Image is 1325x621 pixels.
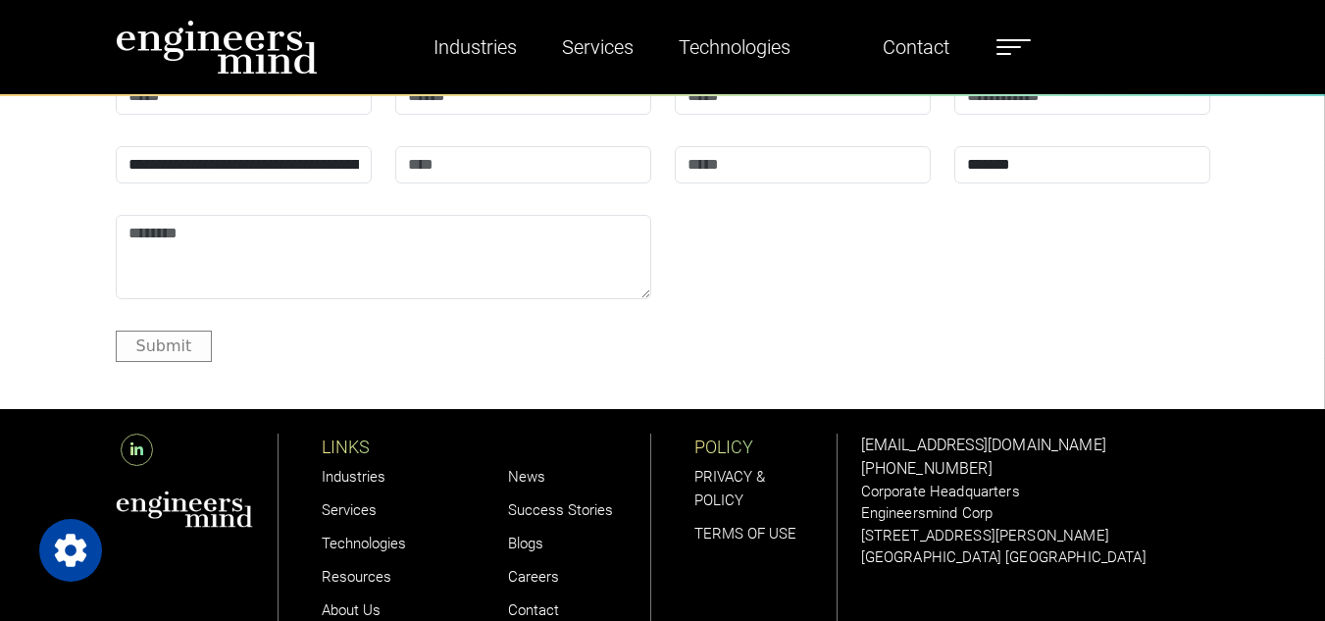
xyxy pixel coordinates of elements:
[322,468,385,486] a: Industries
[508,501,613,519] a: Success Stories
[322,601,381,619] a: About Us
[861,502,1210,525] p: Engineersmind Corp
[861,546,1210,569] p: [GEOGRAPHIC_DATA] [GEOGRAPHIC_DATA]
[875,25,957,70] a: Contact
[116,491,253,528] img: aws
[322,434,465,460] p: LINKS
[322,568,391,586] a: Resources
[861,436,1106,454] a: [EMAIL_ADDRESS][DOMAIN_NAME]
[116,440,158,459] a: LinkedIn
[426,25,525,70] a: Industries
[554,25,641,70] a: Services
[508,535,543,552] a: Blogs
[322,535,406,552] a: Technologies
[694,468,765,509] a: PRIVACY & POLICY
[671,25,798,70] a: Technologies
[861,525,1210,547] p: [STREET_ADDRESS][PERSON_NAME]
[508,568,559,586] a: Careers
[694,525,796,543] a: TERMS OF USE
[322,501,377,519] a: Services
[694,434,837,460] p: POLICY
[861,481,1210,503] p: Corporate Headquarters
[861,459,993,478] a: [PHONE_NUMBER]
[116,20,318,75] img: logo
[116,331,213,361] button: Submit
[508,601,559,619] a: Contact
[675,215,973,291] iframe: reCAPTCHA
[508,468,545,486] a: News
